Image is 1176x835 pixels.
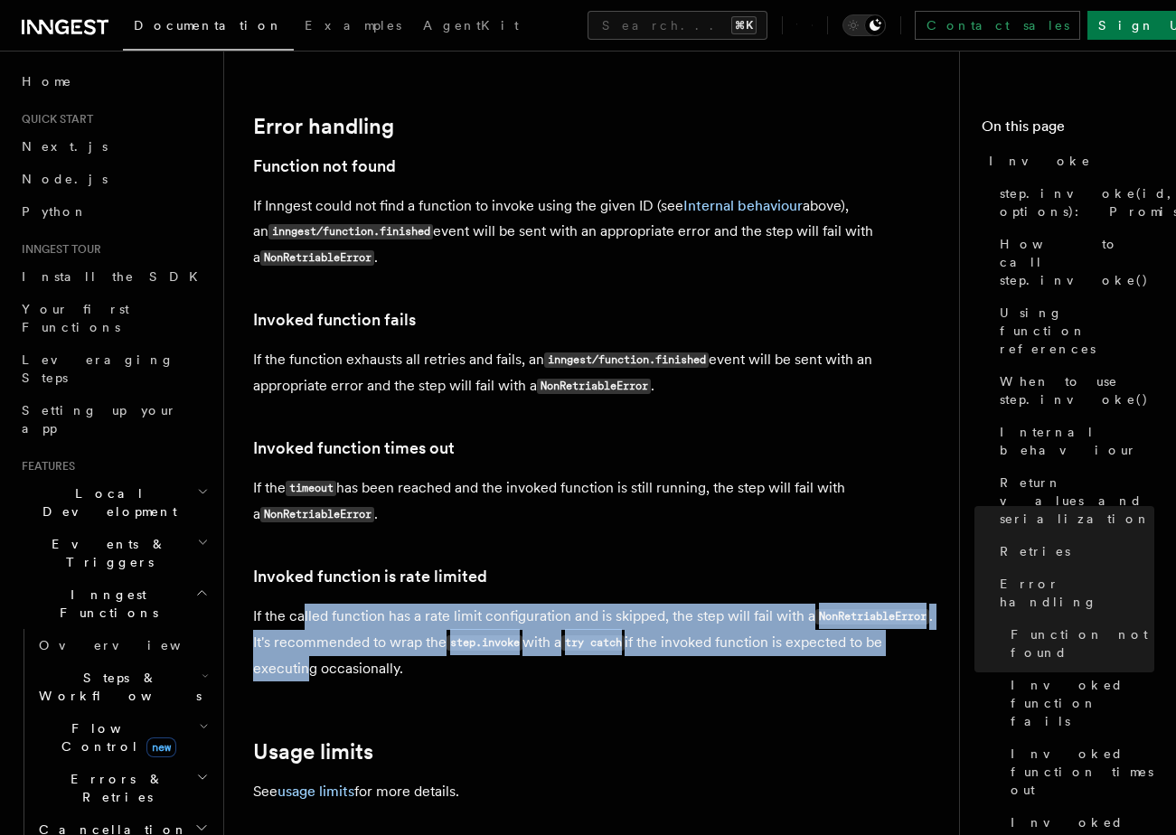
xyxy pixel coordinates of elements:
span: Return values and serialization [1000,474,1154,528]
a: Setting up your app [14,394,212,445]
a: Using function references [993,296,1154,365]
span: Node.js [22,172,108,186]
span: Invoked function times out [1011,745,1154,799]
span: Home [22,72,72,90]
span: Function not found [1011,625,1154,661]
a: Invoke [982,145,1154,177]
a: Home [14,65,212,98]
a: Invoked function fails [253,307,416,333]
p: See for more details. [253,779,945,804]
button: Search...⌘K [588,11,767,40]
code: step.invoke [447,635,522,651]
span: Flow Control [32,719,199,755]
span: Invoke [989,152,1091,170]
span: Next.js [22,139,108,154]
span: Features [14,459,75,474]
a: Invoked function times out [253,436,455,461]
span: Invoked function fails [1011,676,1154,730]
a: Next.js [14,130,212,163]
a: Return values and serialization [993,466,1154,535]
p: If Inngest could not find a function to invoke using the given ID (see above), an event will be s... [253,193,945,271]
button: Flow Controlnew [32,712,212,763]
button: Events & Triggers [14,528,212,578]
a: Usage limits [253,739,373,765]
a: Function not found [1003,618,1154,669]
a: Invoked function fails [1003,669,1154,737]
a: Invoked function times out [1003,737,1154,806]
a: Node.js [14,163,212,195]
button: Local Development [14,477,212,528]
code: NonRetriableError [260,250,374,266]
span: Python [22,204,88,219]
span: When to use step.invoke() [1000,372,1154,408]
code: NonRetriableError [537,379,651,394]
a: AgentKit [412,5,530,49]
code: try catch [561,635,625,651]
span: AgentKit [423,18,519,33]
a: Python [14,195,212,228]
a: Function not found [253,154,396,179]
a: Leveraging Steps [14,343,212,394]
a: Documentation [123,5,294,51]
span: Your first Functions [22,302,129,334]
span: Local Development [14,484,197,521]
span: How to call step.invoke() [1000,235,1154,289]
a: How to call step.invoke() [993,228,1154,296]
span: Inngest tour [14,242,101,257]
a: Examples [294,5,412,49]
a: When to use step.invoke() [993,365,1154,416]
span: Quick start [14,112,93,127]
code: timeout [286,481,336,496]
a: Invoked function is rate limited [253,564,487,589]
a: Error handling [253,114,394,139]
span: Documentation [134,18,283,33]
a: step.invoke(id, options): Promise [993,177,1154,228]
a: usage limits [278,783,354,800]
span: Setting up your app [22,403,177,436]
code: NonRetriableError [815,609,929,624]
span: Retries [1000,542,1070,560]
a: Install the SDK [14,260,212,293]
span: Examples [305,18,401,33]
a: Contact sales [915,11,1080,40]
span: Internal behaviour [1000,423,1154,459]
p: If the function exhausts all retries and fails, an event will be sent with an appropriate error a... [253,347,945,399]
span: Using function references [1000,304,1154,358]
button: Inngest Functions [14,578,212,629]
span: Inngest Functions [14,586,195,622]
code: inngest/function.finished [544,352,709,368]
span: new [146,737,176,757]
a: Your first Functions [14,293,212,343]
code: inngest/function.finished [268,224,433,239]
a: Internal behaviour [683,197,803,214]
span: Errors & Retries [32,770,196,806]
h4: On this page [982,116,1154,145]
span: Overview [39,638,225,652]
kbd: ⌘K [731,16,757,34]
a: Overview [32,629,212,661]
button: Steps & Workflows [32,661,212,712]
span: Steps & Workflows [32,669,202,705]
button: Toggle dark mode [842,14,886,36]
span: Leveraging Steps [22,352,174,385]
p: If the has been reached and the invoked function is still running, the step will fail with a . [253,475,945,528]
a: Error handling [993,568,1154,618]
a: Internal behaviour [993,416,1154,466]
a: Retries [993,535,1154,568]
span: Events & Triggers [14,535,197,571]
code: NonRetriableError [260,507,374,522]
span: Error handling [1000,575,1154,611]
p: If the called function has a rate limit configuration and is skipped, the step will fail with a .... [253,604,945,681]
button: Errors & Retries [32,763,212,813]
span: Install the SDK [22,269,209,284]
